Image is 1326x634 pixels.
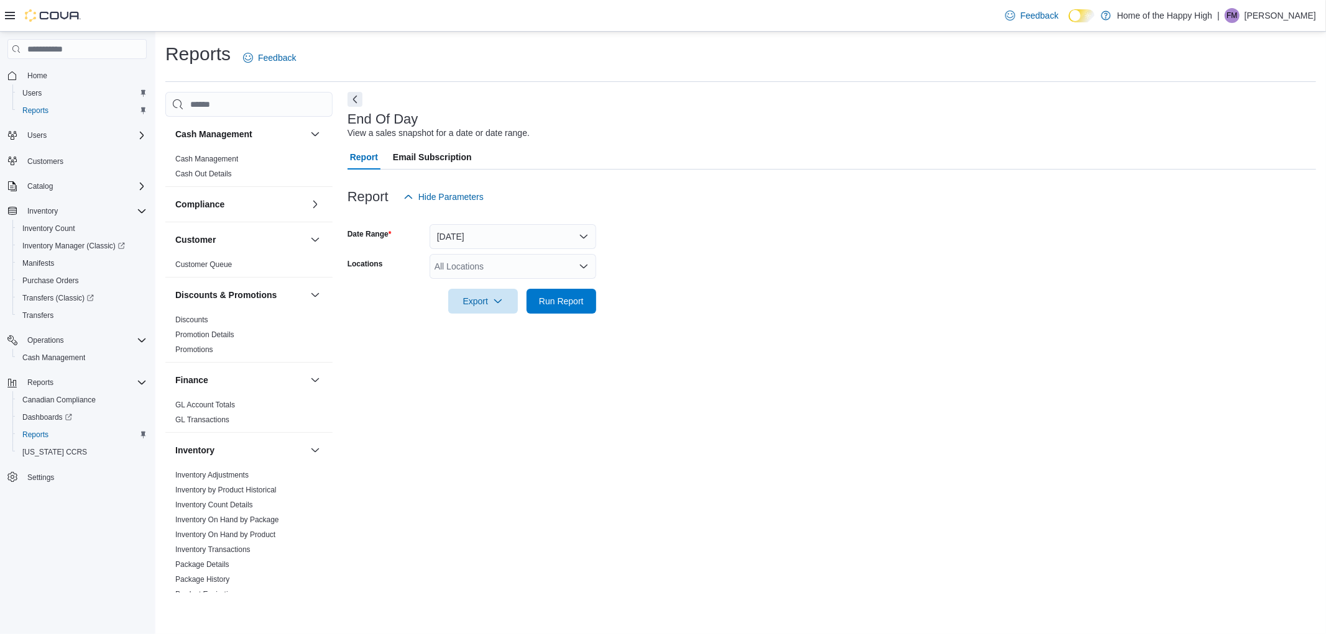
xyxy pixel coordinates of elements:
span: Catalog [27,181,53,191]
h3: Cash Management [175,128,252,140]
button: Canadian Compliance [12,391,152,409]
h3: Compliance [175,198,224,211]
button: Purchase Orders [12,272,152,289]
button: Customers [2,152,152,170]
span: Purchase Orders [22,276,79,286]
span: Settings [27,473,54,482]
div: Cash Management [165,152,333,186]
h3: End Of Day [348,112,418,127]
span: Users [17,86,147,101]
button: Cash Management [175,128,305,140]
a: Reports [17,103,53,118]
p: [PERSON_NAME] [1245,8,1316,23]
span: Promotion Details [175,330,234,340]
a: Discounts [175,315,208,324]
a: Inventory On Hand by Package [175,515,279,524]
a: Inventory On Hand by Product [175,530,275,539]
span: Inventory Count [22,224,75,233]
a: Promotion Details [175,330,234,339]
button: Open list of options [579,261,589,271]
span: Inventory Count Details [175,500,253,510]
a: [US_STATE] CCRS [17,445,92,460]
span: Reports [27,378,53,387]
span: Reports [17,427,147,442]
a: Inventory Transactions [175,545,251,554]
span: Cash Out Details [175,169,232,179]
button: Users [22,128,52,143]
span: Inventory Manager (Classic) [22,241,125,251]
span: Manifests [22,258,54,268]
a: Users [17,86,47,101]
button: Users [12,84,152,102]
button: Home [2,66,152,84]
nav: Complex example [7,61,147,519]
p: Home of the Happy High [1117,8,1212,23]
span: Users [22,128,147,143]
button: Hide Parameters [398,184,489,209]
input: Dark Mode [1069,9,1095,22]
button: Manifests [12,255,152,272]
button: Finance [175,374,305,386]
a: Product Expirations [175,590,240,599]
a: GL Transactions [175,415,229,424]
button: Cash Management [308,127,323,142]
a: Settings [22,470,59,485]
button: Finance [308,373,323,387]
a: Dashboards [12,409,152,426]
span: Customers [22,153,147,168]
button: [US_STATE] CCRS [12,443,152,461]
button: Catalog [22,179,58,194]
h3: Inventory [175,444,214,456]
span: GL Transactions [175,415,229,425]
span: Transfers (Classic) [22,293,94,303]
span: Inventory [22,204,147,219]
button: Reports [12,102,152,119]
span: Inventory [27,206,58,216]
button: Transfers [12,307,152,324]
a: Canadian Compliance [17,392,101,407]
span: Home [22,68,147,83]
div: Customer [165,257,333,277]
span: Package Details [175,559,229,569]
a: Inventory Manager (Classic) [12,237,152,255]
span: Inventory Count [17,221,147,236]
a: Cash Management [17,350,90,365]
span: Purchase Orders [17,273,147,288]
h3: Finance [175,374,208,386]
a: GL Account Totals [175,401,235,409]
span: [US_STATE] CCRS [22,447,87,457]
a: Manifests [17,256,59,271]
a: Inventory Adjustments [175,471,249,479]
span: Inventory On Hand by Product [175,530,275,540]
h3: Discounts & Promotions [175,289,277,301]
a: Purchase Orders [17,273,84,288]
span: Transfers [22,310,53,320]
button: Customer [308,232,323,247]
div: Finance [165,397,333,432]
button: Inventory [175,444,305,456]
span: Customer Queue [175,260,232,269]
span: Cash Management [17,350,147,365]
span: Settings [22,469,147,485]
a: Transfers (Classic) [17,291,99,306]
span: GL Account Totals [175,400,235,410]
span: Manifests [17,256,147,271]
span: Export [456,289,510,314]
button: Discounts & Promotions [308,288,323,302]
span: Feedback [1020,9,1058,22]
a: Promotions [175,345,213,354]
button: Run Report [527,289,596,314]
span: Reports [22,106,48,115]
a: Transfers [17,308,58,323]
span: Customers [27,156,63,166]
button: Export [448,289,518,314]
span: Run Report [539,295,584,307]
a: Customers [22,154,68,169]
span: Inventory by Product Historical [175,485,277,495]
a: Inventory Count Details [175,500,253,509]
span: Canadian Compliance [22,395,96,405]
span: Dashboards [17,410,147,425]
a: Inventory Manager (Classic) [17,238,130,253]
button: Compliance [308,197,323,212]
a: Home [22,68,52,83]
